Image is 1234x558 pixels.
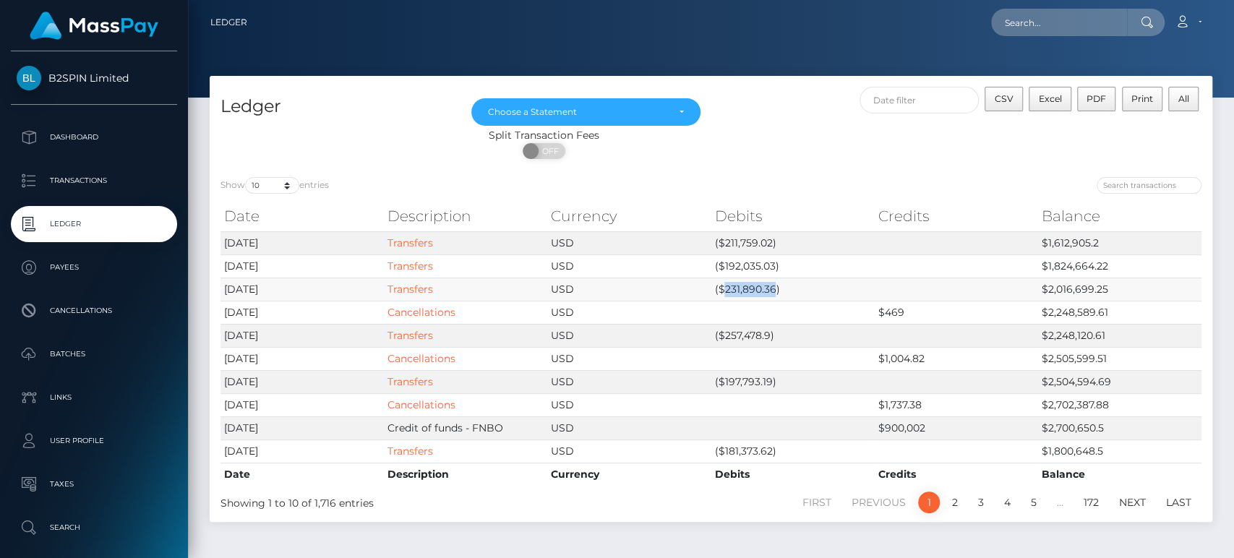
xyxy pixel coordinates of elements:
button: CSV [985,87,1023,111]
td: [DATE] [220,439,384,463]
input: Search transactions [1097,177,1201,194]
th: Balance [1038,202,1201,231]
p: Taxes [17,473,171,495]
th: Debits [711,202,874,231]
img: MassPay Logo [30,12,158,40]
a: Last [1158,492,1199,513]
th: Balance [1038,463,1201,486]
a: 2 [944,492,966,513]
td: $1,737.38 [875,393,1038,416]
p: Cancellations [17,300,171,322]
td: Credit of funds - FNBO [384,416,547,439]
input: Search... [991,9,1127,36]
th: Description [384,202,547,231]
a: Next [1111,492,1154,513]
a: Batches [11,336,177,372]
input: Date filter [860,87,980,113]
td: $2,248,589.61 [1038,301,1201,324]
a: Dashboard [11,119,177,155]
span: Print [1131,93,1153,104]
td: ($181,373.62) [711,439,874,463]
th: Currency [547,202,711,231]
a: Cancellations [11,293,177,329]
p: Dashboard [17,126,171,148]
span: All [1178,93,1189,104]
td: $2,505,599.51 [1038,347,1201,370]
span: B2SPIN Limited [11,72,177,85]
td: USD [547,231,711,254]
select: Showentries [245,177,299,194]
td: ($197,793.19) [711,370,874,393]
a: Transfers [387,283,433,296]
td: $2,016,699.25 [1038,278,1201,301]
a: Cancellations [387,398,455,411]
p: Batches [17,343,171,365]
td: USD [547,254,711,278]
a: Links [11,379,177,416]
a: Ledger [11,206,177,242]
p: User Profile [17,430,171,452]
td: [DATE] [220,347,384,370]
td: USD [547,278,711,301]
a: Cancellations [387,352,455,365]
a: Search [11,510,177,546]
td: [DATE] [220,393,384,416]
td: $2,702,387.88 [1038,393,1201,416]
td: $1,824,664.22 [1038,254,1201,278]
span: Excel [1038,93,1061,104]
td: $1,800,648.5 [1038,439,1201,463]
a: 4 [996,492,1019,513]
button: Choose a Statement [471,98,700,126]
td: $900,002 [875,416,1038,439]
th: Debits [711,463,874,486]
td: USD [547,301,711,324]
a: Transfers [387,259,433,272]
th: Credits [875,202,1038,231]
a: Transfers [387,375,433,388]
div: Split Transaction Fees [210,128,878,143]
a: Taxes [11,466,177,502]
a: User Profile [11,423,177,459]
td: [DATE] [220,231,384,254]
td: USD [547,393,711,416]
td: $2,504,594.69 [1038,370,1201,393]
td: USD [547,439,711,463]
p: Transactions [17,170,171,192]
button: PDF [1077,87,1116,111]
td: [DATE] [220,324,384,347]
a: 5 [1023,492,1045,513]
td: [DATE] [220,301,384,324]
span: PDF [1087,93,1106,104]
td: USD [547,370,711,393]
a: Transactions [11,163,177,199]
td: [DATE] [220,254,384,278]
a: 172 [1076,492,1107,513]
td: USD [547,347,711,370]
td: $2,248,120.61 [1038,324,1201,347]
a: Transfers [387,236,433,249]
td: [DATE] [220,370,384,393]
p: Ledger [17,213,171,235]
td: USD [547,324,711,347]
p: Links [17,387,171,408]
td: ($211,759.02) [711,231,874,254]
a: Cancellations [387,306,455,319]
a: Ledger [210,7,247,38]
img: B2SPIN Limited [17,66,41,90]
th: Date [220,463,384,486]
a: Transfers [387,445,433,458]
p: Payees [17,257,171,278]
th: Credits [875,463,1038,486]
button: Excel [1029,87,1071,111]
div: Choose a Statement [488,106,667,118]
a: 3 [970,492,992,513]
td: [DATE] [220,416,384,439]
p: Search [17,517,171,538]
th: Date [220,202,384,231]
button: Print [1122,87,1163,111]
a: Transfers [387,329,433,342]
td: $1,612,905.2 [1038,231,1201,254]
td: ($231,890.36) [711,278,874,301]
span: CSV [995,93,1014,104]
td: $2,700,650.5 [1038,416,1201,439]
